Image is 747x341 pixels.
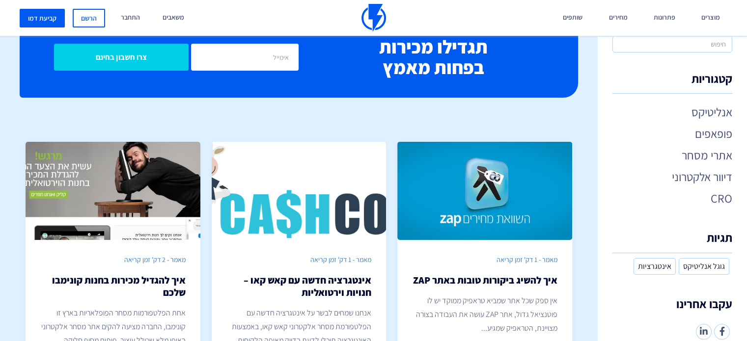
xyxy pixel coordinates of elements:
a: CRO [612,190,732,207]
span: מאמר - 1 דק' זמן קריאה [310,255,371,264]
h2: איך להגדיל מכירות בחנות קונימבו שלכם [40,274,186,299]
a: אנליטיקס [612,104,732,120]
span: מאמר - 1 דק' זמן קריאה [497,255,557,264]
a: קביעת דמו [20,9,65,27]
h4: תגיות [612,231,732,253]
a: גוגל אנליטיקס [679,258,729,275]
a: אתרי מסחר [612,147,732,163]
a: פופאפים [612,125,732,142]
a: הרשם [73,9,105,27]
span: מאמר - 2 דק' זמן קריאה [124,255,186,264]
h4: עקבו אחרינו [612,297,732,319]
p: אין ספק שכל אתר שמביא טראפיק ממוקד יש לו פוטנציאל גדול, אתר ZAP עושה את העבודה בצורה מצויינת, הטר... [412,294,557,335]
h2: אינטגרציה חדשה עם קאש קאו – חנויות וירטואליות [226,274,372,299]
a: אינטגרציות [634,258,676,275]
input: אימייל [191,44,299,71]
input: צרו חשבון בחינם [54,44,189,71]
a: דיוור אלקטרוני [612,168,732,185]
h4: קטגוריות [612,72,732,94]
h2: איך להשיג ביקורות טובות באתר ZAP [412,274,557,287]
input: חיפוש [612,36,732,52]
h2: תגדילו מכירות בפחות מאמץ [299,37,568,78]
